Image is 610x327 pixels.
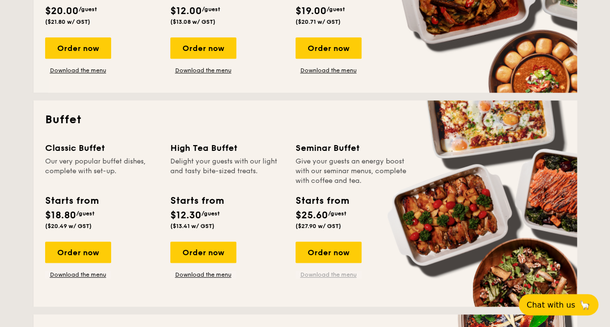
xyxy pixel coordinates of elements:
[45,18,90,25] span: ($21.80 w/ GST)
[296,271,362,278] a: Download the menu
[45,112,565,128] h2: Buffet
[202,6,220,13] span: /guest
[527,300,575,310] span: Chat with us
[170,157,284,186] div: Delight your guests with our light and tasty bite-sized treats.
[170,194,223,208] div: Starts from
[519,294,598,315] button: Chat with us🦙
[296,66,362,74] a: Download the menu
[170,210,201,221] span: $12.30
[296,141,409,155] div: Seminar Buffet
[327,6,345,13] span: /guest
[296,18,341,25] span: ($20.71 w/ GST)
[170,66,236,74] a: Download the menu
[170,37,236,59] div: Order now
[296,194,348,208] div: Starts from
[328,210,346,217] span: /guest
[170,18,215,25] span: ($13.08 w/ GST)
[170,141,284,155] div: High Tea Buffet
[45,157,159,186] div: Our very popular buffet dishes, complete with set-up.
[296,37,362,59] div: Order now
[45,210,76,221] span: $18.80
[45,223,92,229] span: ($20.49 w/ GST)
[76,210,95,217] span: /guest
[296,223,341,229] span: ($27.90 w/ GST)
[45,37,111,59] div: Order now
[296,242,362,263] div: Order now
[45,5,79,17] span: $20.00
[45,141,159,155] div: Classic Buffet
[579,299,591,311] span: 🦙
[170,242,236,263] div: Order now
[201,210,220,217] span: /guest
[296,157,409,186] div: Give your guests an energy boost with our seminar menus, complete with coffee and tea.
[45,194,98,208] div: Starts from
[296,210,328,221] span: $25.60
[79,6,97,13] span: /guest
[45,242,111,263] div: Order now
[45,66,111,74] a: Download the menu
[170,223,214,229] span: ($13.41 w/ GST)
[170,5,202,17] span: $12.00
[45,271,111,278] a: Download the menu
[170,271,236,278] a: Download the menu
[296,5,327,17] span: $19.00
